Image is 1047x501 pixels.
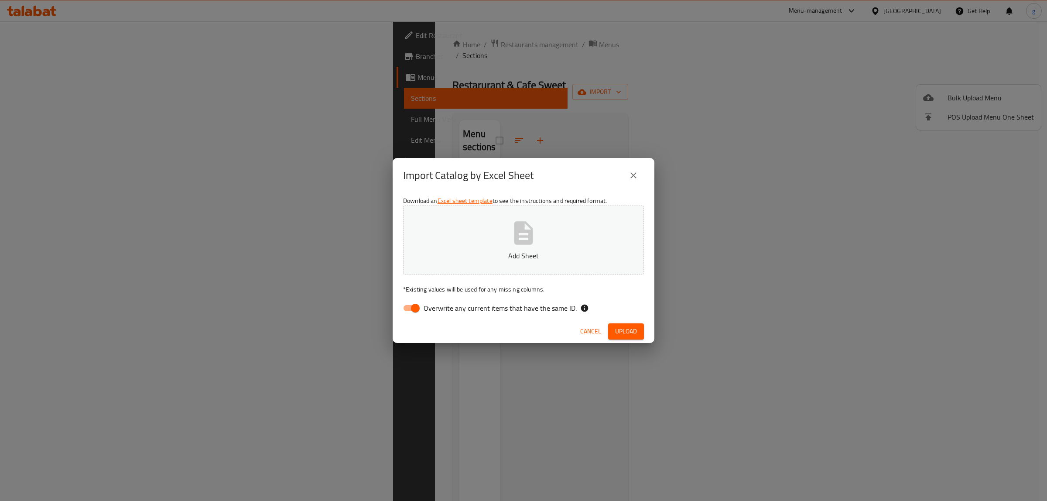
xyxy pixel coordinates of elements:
[403,168,534,182] h2: Import Catalog by Excel Sheet
[417,250,630,261] p: Add Sheet
[424,303,577,313] span: Overwrite any current items that have the same ID.
[615,326,637,337] span: Upload
[403,285,644,294] p: Existing values will be used for any missing columns.
[580,304,589,312] svg: If the overwrite option isn't selected, then the items that match an existing ID will be ignored ...
[438,195,493,206] a: Excel sheet template
[393,193,654,319] div: Download an to see the instructions and required format.
[623,165,644,186] button: close
[580,326,601,337] span: Cancel
[608,323,644,340] button: Upload
[577,323,605,340] button: Cancel
[403,206,644,275] button: Add Sheet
